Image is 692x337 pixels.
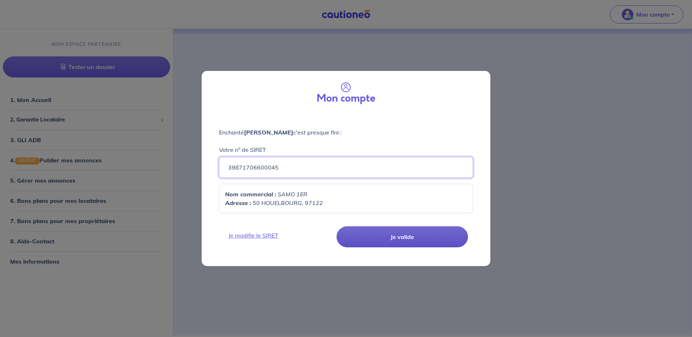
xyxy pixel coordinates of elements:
h3: Mon compte [317,93,375,105]
p: Votre n° de SIRET [219,145,266,154]
a: Je modifie le SIRET [224,231,334,240]
input: Ex : 4356797535 [219,157,473,178]
em: 50 HOUELBOURG, 97122 [253,199,323,206]
em: SAMO 1ER [278,191,307,198]
strong: [PERSON_NAME] [244,129,293,136]
p: Enchanté c'est presque fini : [219,128,473,137]
strong: Adresse : [225,199,251,206]
strong: Nom commercial : [225,191,276,198]
button: Je valide [337,226,468,247]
